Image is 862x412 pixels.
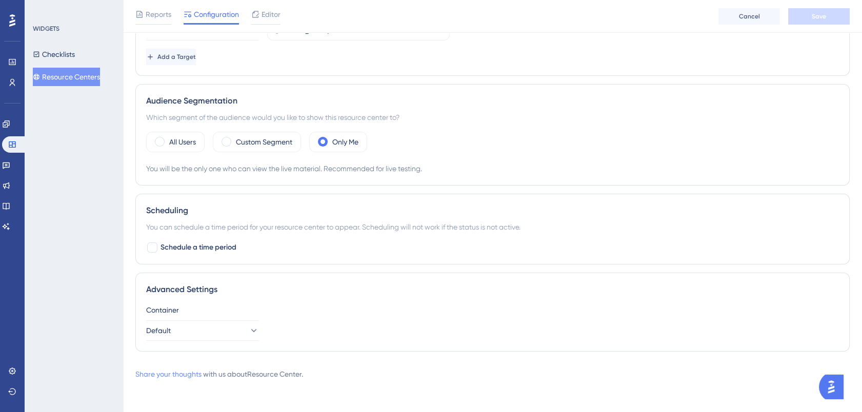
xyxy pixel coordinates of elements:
[332,136,358,148] label: Only Me
[146,221,839,233] div: You can schedule a time period for your resource center to appear. Scheduling will not work if th...
[161,241,236,254] span: Schedule a time period
[33,45,75,64] button: Checklists
[718,8,780,25] button: Cancel
[819,372,850,402] iframe: UserGuiding AI Assistant Launcher
[135,370,202,378] a: Share your thoughts
[146,324,171,337] span: Default
[169,136,196,148] label: All Users
[146,162,839,175] div: You will be the only one who can view the live material. Recommended for live testing.
[194,8,239,20] span: Configuration
[146,49,196,65] button: Add a Target
[157,53,196,61] span: Add a Target
[812,12,826,20] span: Save
[33,25,59,33] div: WIDGETS
[146,95,839,107] div: Audience Segmentation
[135,368,303,380] div: with us about Resource Center .
[146,204,839,217] div: Scheduling
[788,8,850,25] button: Save
[146,8,171,20] span: Reports
[262,8,280,20] span: Editor
[739,12,760,20] span: Cancel
[146,283,839,296] div: Advanced Settings
[146,111,839,123] div: Which segment of the audience would you like to show this resource center to?
[236,136,292,148] label: Custom Segment
[146,304,839,316] div: Container
[146,320,259,341] button: Default
[33,68,100,86] button: Resource Centers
